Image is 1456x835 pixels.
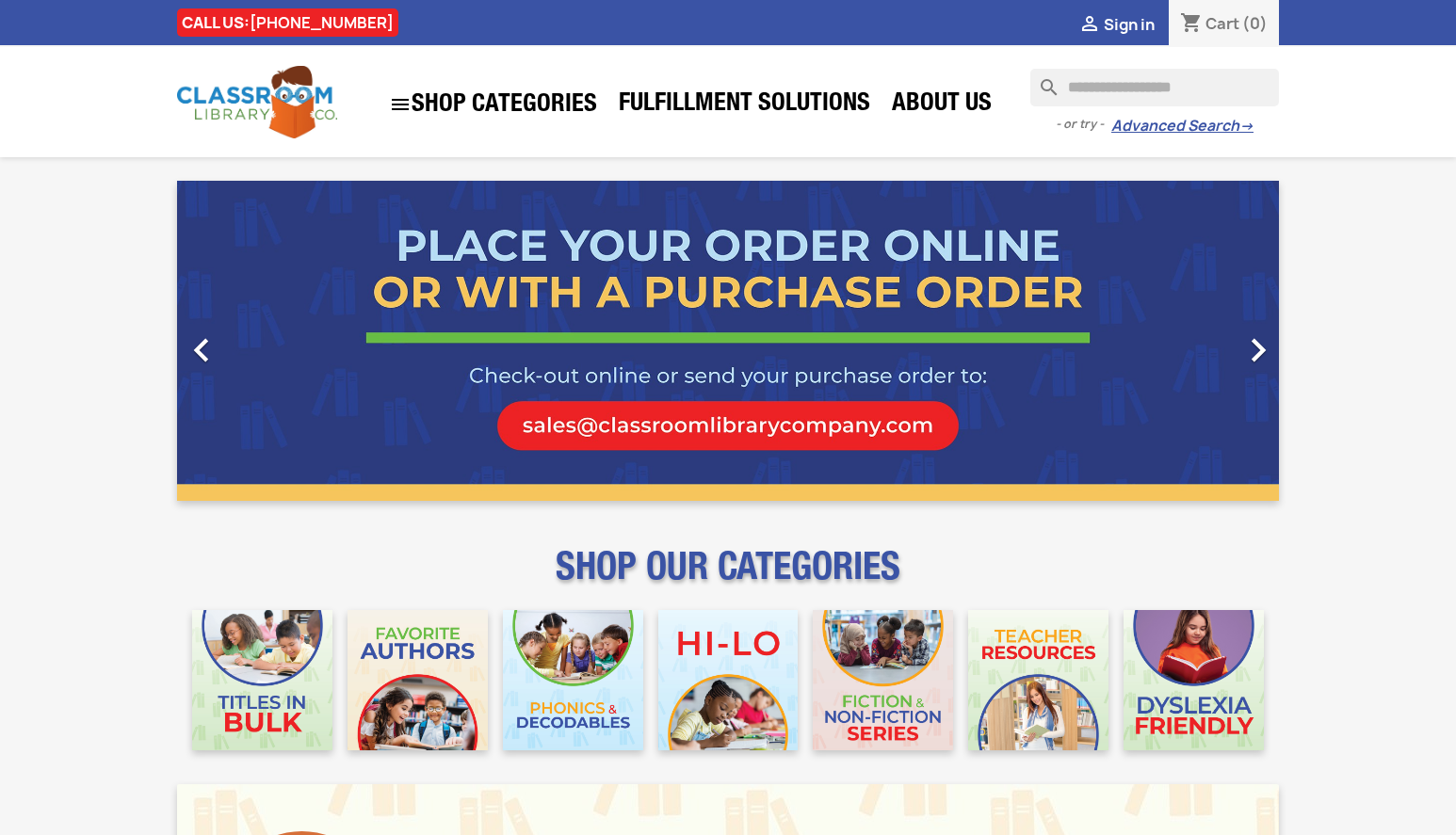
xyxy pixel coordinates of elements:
[380,84,607,125] a: SHOP CATEGORIES
[389,93,412,116] i: 
[1180,13,1203,36] i: shopping_cart
[250,12,394,33] a: [PHONE_NUMBER]
[192,610,332,750] img: CLC_Bulk_Mobile.jpg
[177,181,1279,501] ul: Carousel container
[1030,69,1279,106] input: Search
[1056,115,1111,134] span: - or try -
[813,610,953,750] img: CLC_Fiction_Nonfiction_Mobile.jpg
[177,561,1279,595] p: SHOP OUR CATEGORIES
[1030,69,1053,91] i: search
[1078,14,1155,35] a:  Sign in
[1104,14,1155,35] span: Sign in
[177,181,343,501] a: Previous
[177,66,337,138] img: Classroom Library Company
[1242,13,1268,34] span: (0)
[348,610,488,750] img: CLC_Favorite_Authors_Mobile.jpg
[882,87,1001,124] a: About Us
[1235,327,1282,374] i: 
[503,610,643,750] img: CLC_Phonics_And_Decodables_Mobile.jpg
[1111,117,1254,136] a: Advanced Search→
[177,8,398,37] div: CALL US:
[1114,181,1280,501] a: Next
[658,610,799,750] img: CLC_HiLo_Mobile.jpg
[1078,14,1101,37] i: 
[178,327,225,374] i: 
[968,610,1108,750] img: CLC_Teacher_Resources_Mobile.jpg
[1205,13,1239,34] span: Cart
[609,87,880,124] a: Fulfillment Solutions
[1124,610,1264,750] img: CLC_Dyslexia_Mobile.jpg
[1239,117,1254,136] span: →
